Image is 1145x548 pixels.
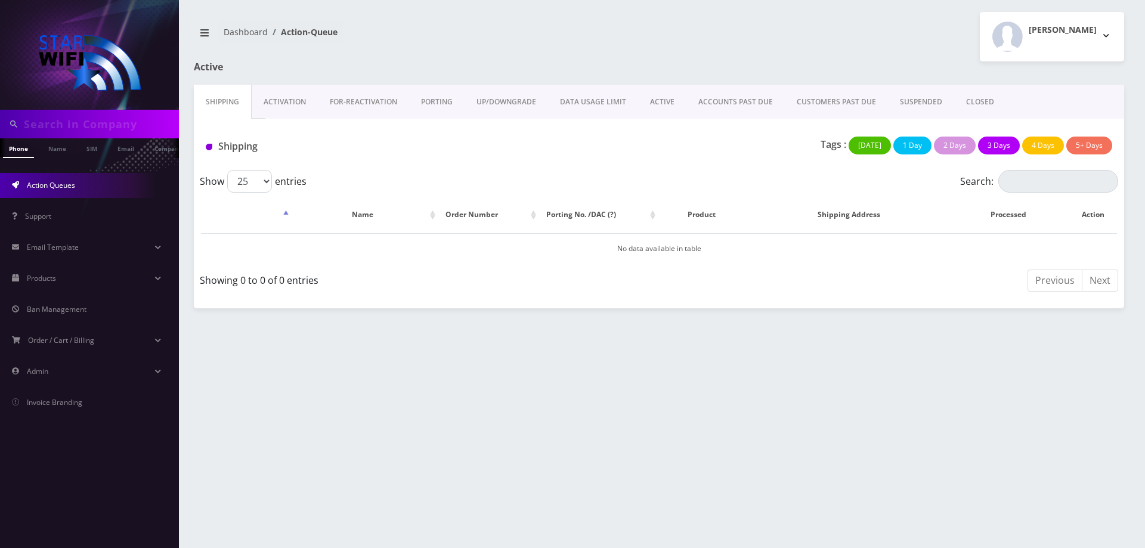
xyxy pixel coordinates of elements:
[318,85,409,119] a: FOR-REActivation
[27,242,79,252] span: Email Template
[268,26,338,38] li: Action-Queue
[206,144,212,150] img: Shipping
[960,170,1118,193] label: Search:
[785,85,888,119] a: CUSTOMERS PAST DUE
[206,141,496,152] h1: Shipping
[36,32,143,92] img: StarWiFi
[998,170,1118,193] input: Search:
[1028,270,1082,292] a: Previous
[252,85,318,119] a: Activation
[112,138,140,157] a: Email
[24,113,176,135] input: Search in Company
[686,85,785,119] a: ACCOUNTS PAST DUE
[548,85,638,119] a: DATA USAGE LIMIT
[227,170,272,193] select: Showentries
[28,335,94,345] span: Order / Cart / Billing
[194,85,252,119] a: Shipping
[148,138,188,157] a: Company
[201,197,292,232] th: : activate to sort column descending
[440,197,539,232] th: Order Number: activate to sort column ascending
[3,138,34,158] a: Phone
[293,197,438,232] th: Name: activate to sort column ascending
[1029,25,1097,35] h2: [PERSON_NAME]
[200,268,650,287] div: Showing 0 to 0 of 0 entries
[409,85,465,119] a: PORTING
[978,137,1020,154] button: 3 Days
[194,20,650,54] nav: breadcrumb
[27,273,56,283] span: Products
[81,138,103,157] a: SIM
[888,85,954,119] a: SUSPENDED
[745,197,954,232] th: Shipping Address
[980,12,1124,61] button: [PERSON_NAME]
[27,366,48,376] span: Admin
[934,137,976,154] button: 2 Days
[955,197,1067,232] th: Processed: activate to sort column ascending
[27,304,86,314] span: Ban Management
[660,197,744,232] th: Product
[25,211,51,221] span: Support
[1069,197,1117,232] th: Action
[540,197,658,232] th: Porting No. /DAC (?): activate to sort column ascending
[638,85,686,119] a: ACTIVE
[1066,137,1112,154] button: 5+ Days
[465,85,548,119] a: UP/DOWNGRADE
[42,138,72,157] a: Name
[224,26,268,38] a: Dashboard
[954,85,1006,119] a: CLOSED
[201,233,1117,264] td: No data available in table
[1022,137,1064,154] button: 4 Days
[200,170,307,193] label: Show entries
[849,137,891,154] button: [DATE]
[27,397,82,407] span: Invoice Branding
[1082,270,1118,292] a: Next
[821,137,846,151] p: Tags :
[27,180,75,190] span: Action Queues
[893,137,932,154] button: 1 Day
[194,61,492,73] h1: Active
